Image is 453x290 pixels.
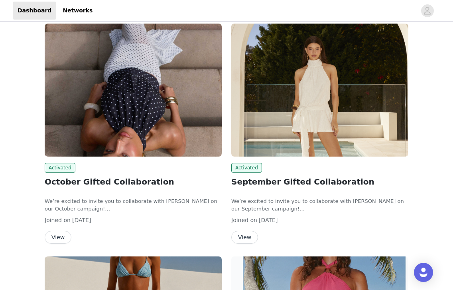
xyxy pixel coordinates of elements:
span: Activated [45,163,75,173]
span: Activated [231,163,262,173]
span: [DATE] [72,217,91,223]
div: avatar [423,4,431,17]
button: View [231,231,258,244]
img: Peppermayo CA [231,24,408,157]
a: View [231,234,258,240]
button: View [45,231,71,244]
a: Dashboard [13,2,56,20]
a: View [45,234,71,240]
h2: September Gifted Collaboration [231,176,408,188]
span: [DATE] [259,217,278,223]
span: Joined on [45,217,71,223]
p: We’re excited to invite you to collaborate with [PERSON_NAME] on our October campaign! [45,197,222,213]
h2: October Gifted Collaboration [45,176,222,188]
span: Joined on [231,217,257,223]
a: Networks [58,2,97,20]
div: Open Intercom Messenger [414,263,433,282]
p: We’re excited to invite you to collaborate with [PERSON_NAME] on our September campaign! [231,197,408,213]
img: Peppermayo CA [45,24,222,157]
